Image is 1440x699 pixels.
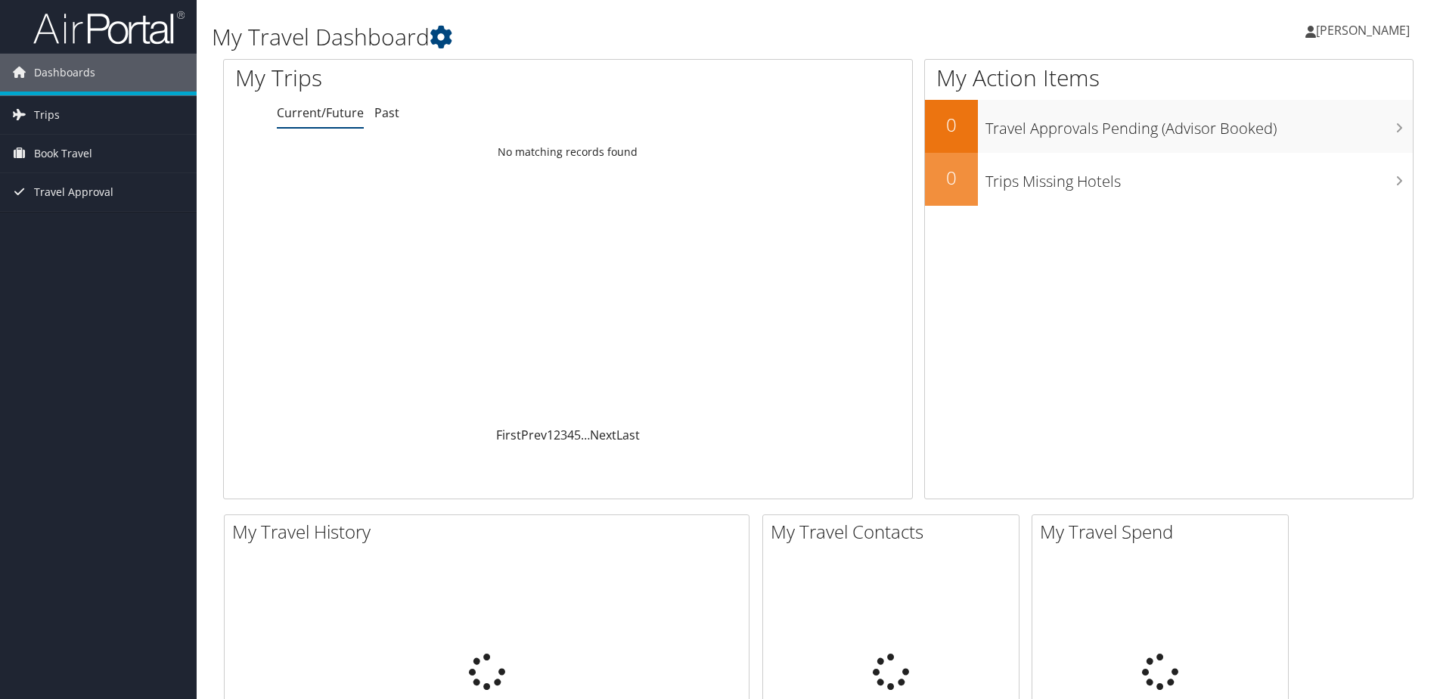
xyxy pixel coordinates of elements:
[34,173,113,211] span: Travel Approval
[925,112,978,138] h2: 0
[34,96,60,134] span: Trips
[985,163,1413,192] h3: Trips Missing Hotels
[1316,22,1410,39] span: [PERSON_NAME]
[590,427,616,443] a: Next
[235,62,614,94] h1: My Trips
[560,427,567,443] a: 3
[925,62,1413,94] h1: My Action Items
[925,100,1413,153] a: 0Travel Approvals Pending (Advisor Booked)
[33,10,185,45] img: airportal-logo.png
[374,104,399,121] a: Past
[771,519,1019,545] h2: My Travel Contacts
[232,519,749,545] h2: My Travel History
[616,427,640,443] a: Last
[1305,8,1425,53] a: [PERSON_NAME]
[925,153,1413,206] a: 0Trips Missing Hotels
[581,427,590,443] span: …
[212,21,1020,53] h1: My Travel Dashboard
[224,138,912,166] td: No matching records found
[1040,519,1288,545] h2: My Travel Spend
[567,427,574,443] a: 4
[496,427,521,443] a: First
[554,427,560,443] a: 2
[34,54,95,92] span: Dashboards
[521,427,547,443] a: Prev
[34,135,92,172] span: Book Travel
[277,104,364,121] a: Current/Future
[547,427,554,443] a: 1
[925,165,978,191] h2: 0
[574,427,581,443] a: 5
[985,110,1413,139] h3: Travel Approvals Pending (Advisor Booked)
